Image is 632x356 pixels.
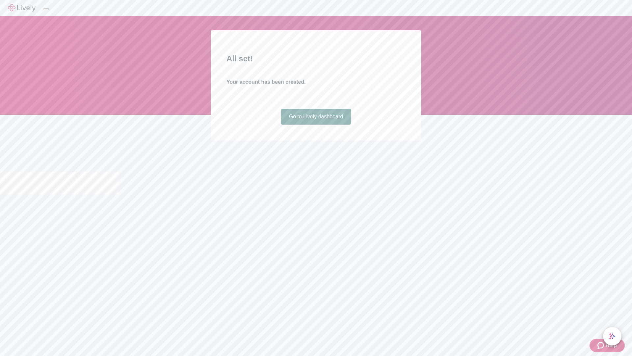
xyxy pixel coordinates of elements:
[281,109,351,125] a: Go to Lively dashboard
[605,341,617,349] span: Help
[597,341,605,349] svg: Zendesk support icon
[590,339,625,352] button: Zendesk support iconHelp
[8,4,36,12] img: Lively
[43,8,49,10] button: Log out
[603,327,621,345] button: chat
[226,78,406,86] h4: Your account has been created.
[609,333,616,340] svg: Lively AI Assistant
[226,53,406,65] h2: All set!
